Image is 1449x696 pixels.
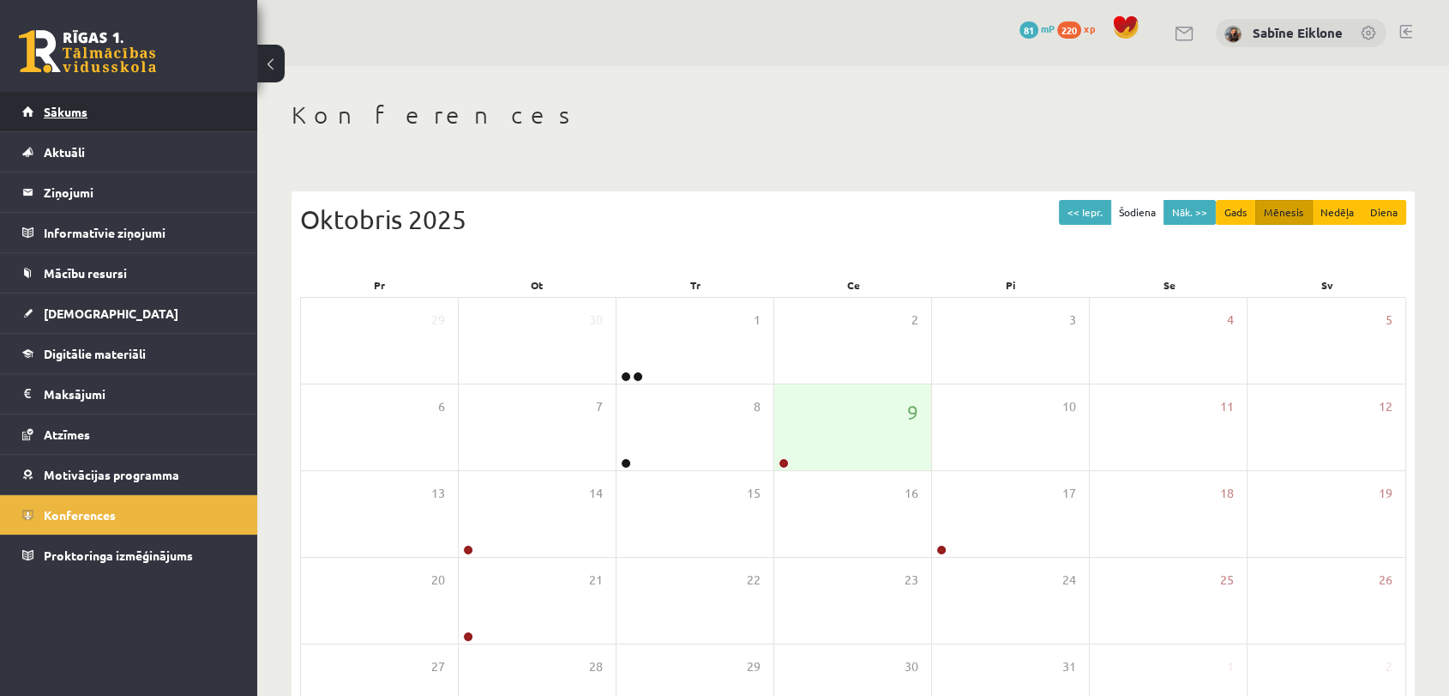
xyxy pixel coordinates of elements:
[754,397,761,416] span: 8
[300,200,1406,239] div: Oktobris 2025
[774,273,932,297] div: Ce
[905,484,918,503] span: 16
[1059,200,1111,225] button: << Iepr.
[1253,24,1343,41] a: Sabīne Eiklone
[911,311,918,330] span: 2
[1069,311,1076,330] span: 3
[907,397,918,427] span: 9
[44,346,146,361] span: Digitālie materiāli
[1312,200,1362,225] button: Nedēļa
[1220,571,1234,590] span: 25
[22,334,236,373] a: Digitālie materiāli
[1362,200,1406,225] button: Diena
[1062,571,1076,590] span: 24
[1220,484,1234,503] span: 18
[1227,311,1234,330] span: 4
[1386,657,1392,676] span: 2
[22,213,236,252] a: Informatīvie ziņojumi
[44,306,178,321] span: [DEMOGRAPHIC_DATA]
[747,657,761,676] span: 29
[1379,397,1392,416] span: 12
[22,415,236,454] a: Atzīmes
[1057,21,1081,39] span: 220
[44,548,193,563] span: Proktoringa izmēģinājums
[1386,311,1392,330] span: 5
[1248,273,1406,297] div: Sv
[44,104,87,119] span: Sākums
[1227,657,1234,676] span: 1
[22,374,236,414] a: Maksājumi
[22,92,236,131] a: Sākums
[616,273,774,297] div: Tr
[44,374,236,414] legend: Maksājumi
[1057,21,1103,35] a: 220 xp
[22,455,236,494] a: Motivācijas programma
[1379,484,1392,503] span: 19
[589,484,603,503] span: 14
[44,467,179,482] span: Motivācijas programma
[44,172,236,212] legend: Ziņojumi
[1255,200,1313,225] button: Mēnesis
[589,657,603,676] span: 28
[905,657,918,676] span: 30
[300,273,458,297] div: Pr
[1084,21,1095,35] span: xp
[22,132,236,172] a: Aktuāli
[22,172,236,212] a: Ziņojumi
[431,657,445,676] span: 27
[292,100,1415,130] h1: Konferences
[22,536,236,575] a: Proktoringa izmēģinājums
[44,507,116,523] span: Konferences
[19,30,156,73] a: Rīgas 1. Tālmācības vidusskola
[754,311,761,330] span: 1
[1090,273,1248,297] div: Se
[44,144,85,160] span: Aktuāli
[1379,571,1392,590] span: 26
[1216,200,1256,225] button: Gads
[22,294,236,333] a: [DEMOGRAPHIC_DATA]
[1062,484,1076,503] span: 17
[44,265,127,281] span: Mācību resursi
[431,311,445,330] span: 29
[431,484,445,503] span: 13
[1110,200,1164,225] button: Šodiena
[431,571,445,590] span: 20
[905,571,918,590] span: 23
[932,273,1090,297] div: Pi
[438,397,445,416] span: 6
[596,397,603,416] span: 7
[1220,397,1234,416] span: 11
[22,495,236,535] a: Konferences
[1224,26,1242,43] img: Sabīne Eiklone
[1019,21,1055,35] a: 81 mP
[44,213,236,252] legend: Informatīvie ziņojumi
[1019,21,1038,39] span: 81
[589,571,603,590] span: 21
[1062,397,1076,416] span: 10
[747,484,761,503] span: 15
[458,273,616,297] div: Ot
[1062,657,1076,676] span: 31
[589,311,603,330] span: 30
[22,253,236,293] a: Mācību resursi
[1163,200,1216,225] button: Nāk. >>
[1041,21,1055,35] span: mP
[747,571,761,590] span: 22
[44,427,90,442] span: Atzīmes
